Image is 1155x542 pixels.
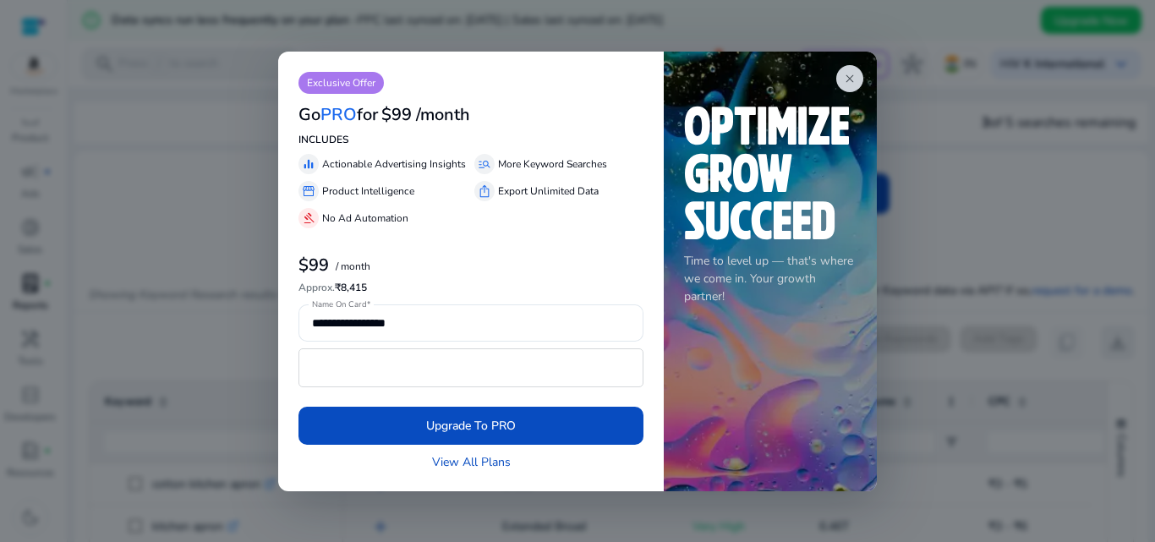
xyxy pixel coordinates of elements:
span: gavel [302,211,315,225]
span: PRO [320,103,357,126]
p: No Ad Automation [322,211,408,226]
span: storefront [302,184,315,198]
p: Export Unlimited Data [498,183,599,199]
p: Actionable Advertising Insights [322,156,466,172]
span: ios_share [478,184,491,198]
mat-label: Name On Card [312,299,366,311]
a: View All Plans [432,453,511,471]
b: $99 [298,254,329,276]
span: close [843,72,857,85]
h3: $99 /month [381,105,470,125]
h6: ₹8,415 [298,282,643,293]
p: Product Intelligence [322,183,414,199]
span: Approx. [298,281,335,294]
p: INCLUDES [298,132,643,147]
span: manage_search [478,157,491,171]
iframe: Secure payment input frame [308,351,634,385]
span: Upgrade To PRO [426,417,516,435]
p: More Keyword Searches [498,156,607,172]
p: Exclusive Offer [298,72,384,94]
span: equalizer [302,157,315,171]
p: Time to level up — that's where we come in. Your growth partner! [684,252,857,305]
p: / month [336,261,370,272]
button: Upgrade To PRO [298,407,643,445]
h3: Go for [298,105,378,125]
